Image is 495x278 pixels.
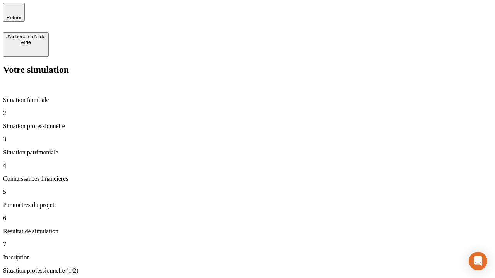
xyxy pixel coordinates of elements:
p: 2 [3,110,492,117]
p: Situation patrimoniale [3,149,492,156]
span: Retour [6,15,22,20]
h2: Votre simulation [3,64,492,75]
button: Retour [3,3,25,22]
p: Situation professionnelle (1/2) [3,267,492,274]
p: Connaissances financières [3,175,492,182]
p: 4 [3,162,492,169]
p: Résultat de simulation [3,228,492,235]
p: 7 [3,241,492,248]
p: 5 [3,188,492,195]
p: Inscription [3,254,492,261]
button: J’ai besoin d'aideAide [3,32,49,57]
p: Paramètres du projet [3,202,492,208]
p: 3 [3,136,492,143]
p: Situation professionnelle [3,123,492,130]
div: Aide [6,39,46,45]
p: 6 [3,215,492,222]
div: Open Intercom Messenger [469,252,487,270]
div: J’ai besoin d'aide [6,34,46,39]
p: Situation familiale [3,97,492,103]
